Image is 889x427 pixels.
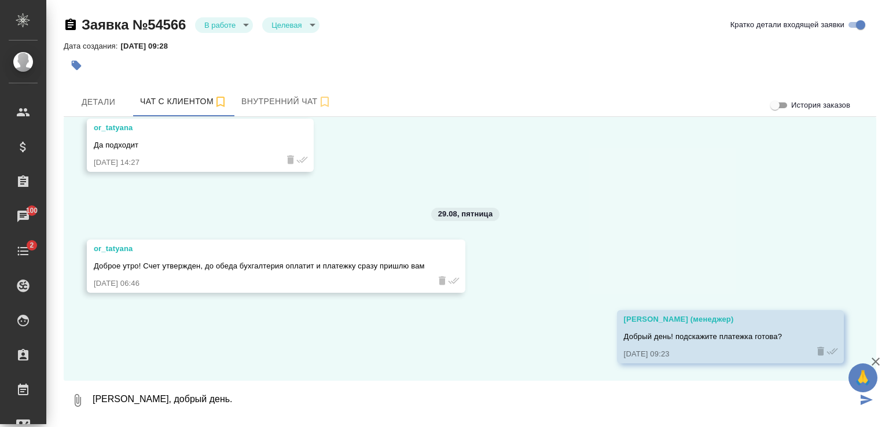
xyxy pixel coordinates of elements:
div: or_tatyana [94,243,425,255]
p: Дата создания: [64,42,120,50]
span: Детали [71,95,126,109]
span: Чат с клиентом [140,94,227,109]
svg: Подписаться [214,95,227,109]
span: Да подходит [94,141,138,149]
span: 2 [23,240,41,251]
span: История заказов [791,100,850,111]
a: 100 [3,202,43,231]
span: Добрый день! подскажите платежка готова? [624,332,782,341]
div: [DATE] 14:27 [94,157,273,168]
div: В работе [195,17,253,33]
span: Внутренний чат [241,94,332,109]
a: 2 [3,237,43,266]
span: 🙏 [853,366,873,390]
button: 🙏 [848,363,877,392]
button: В работе [201,20,239,30]
span: 100 [19,205,45,216]
button: Целевая [268,20,305,30]
button: 391680471 (or_tatyana) - (undefined) [133,87,234,116]
button: Добавить тэг [64,53,89,78]
div: В работе [262,17,319,33]
div: [DATE] 09:23 [624,348,803,360]
div: [PERSON_NAME] (менеджер) [624,314,803,325]
p: [DATE] 09:28 [120,42,177,50]
div: or_tatyana [94,122,273,134]
span: Доброе утро! Счет утвержден, до обеда бухгалтерия оплатит и платежку сразу пришлю вам [94,262,425,270]
p: 29.08, пятница [438,208,493,220]
span: Кратко детали входящей заявки [730,19,844,31]
a: Заявка №54566 [82,17,186,32]
button: Скопировать ссылку [64,18,78,32]
svg: Подписаться [318,95,332,109]
div: [DATE] 06:46 [94,278,425,289]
